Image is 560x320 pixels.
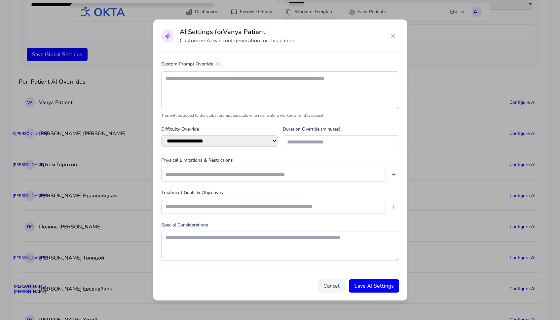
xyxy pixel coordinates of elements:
[161,189,399,196] label: Treatment Goals & Objectives
[161,126,278,133] label: Difficulty Override
[161,113,399,118] p: This will be added to the global prompt template when generating workouts for this patient.
[349,279,399,293] button: Save AI Settings
[161,222,399,228] label: Special Considerations
[318,279,345,293] button: Cancel
[161,157,399,164] label: Physical Limitations & Restrictions
[161,61,213,67] label: Custom Prompt Override
[180,37,296,45] p: Customize AI workout generation for this patient
[354,282,394,290] span: Save AI Settings
[283,126,399,133] label: Duration Override (minutes)
[180,27,296,37] h2: AI Settings for Vanya Patient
